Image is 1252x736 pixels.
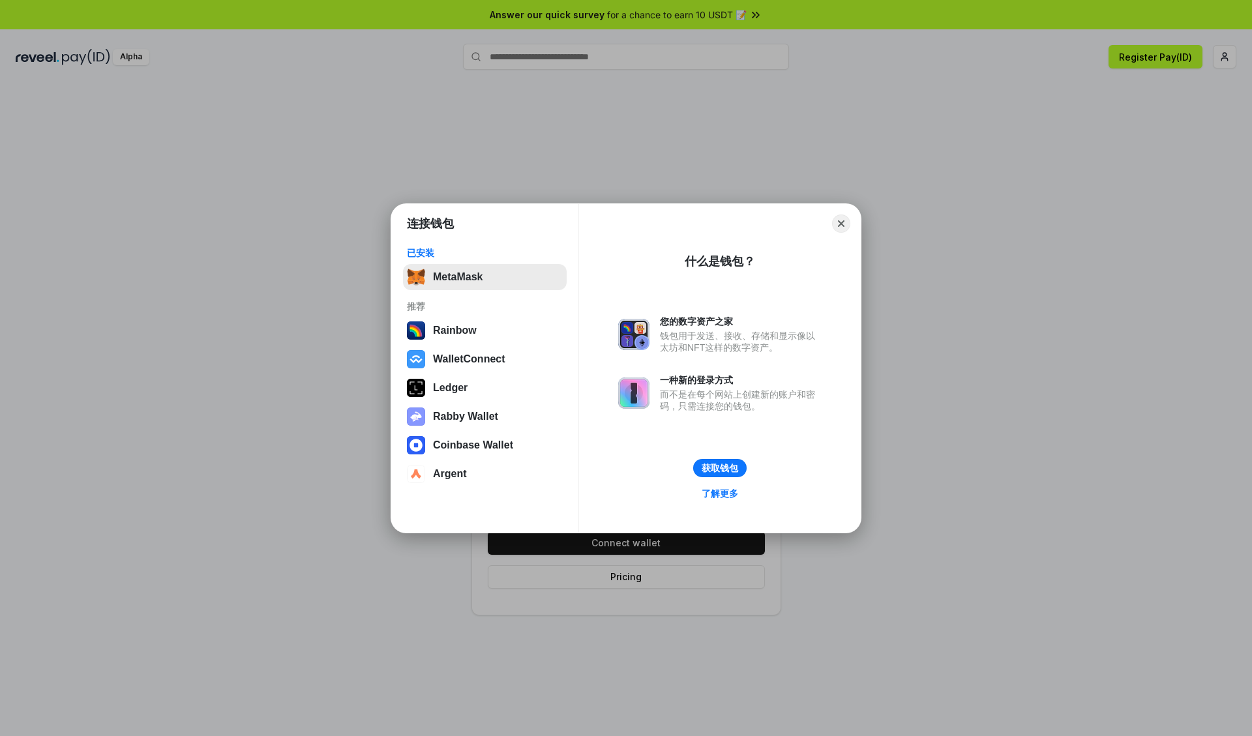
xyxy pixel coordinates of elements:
[433,353,505,365] div: WalletConnect
[660,374,822,386] div: 一种新的登录方式
[433,382,468,394] div: Ledger
[407,321,425,340] img: svg+xml,%3Csvg%20width%3D%22120%22%20height%3D%22120%22%20viewBox%3D%220%200%20120%20120%22%20fil...
[693,459,747,477] button: 获取钱包
[407,436,425,454] img: svg+xml,%3Csvg%20width%3D%2228%22%20height%3D%2228%22%20viewBox%3D%220%200%2028%2028%22%20fill%3D...
[403,317,567,344] button: Rainbow
[433,411,498,422] div: Rabby Wallet
[660,389,822,412] div: 而不是在每个网站上创建新的账户和密码，只需连接您的钱包。
[694,485,746,502] a: 了解更多
[403,404,567,430] button: Rabby Wallet
[407,247,563,259] div: 已安装
[685,254,755,269] div: 什么是钱包？
[433,325,477,336] div: Rainbow
[407,216,454,231] h1: 连接钱包
[702,488,738,499] div: 了解更多
[403,264,567,290] button: MetaMask
[660,316,822,327] div: 您的数字资产之家
[403,461,567,487] button: Argent
[702,462,738,474] div: 获取钱包
[407,407,425,426] img: svg+xml,%3Csvg%20xmlns%3D%22http%3A%2F%2Fwww.w3.org%2F2000%2Fsvg%22%20fill%3D%22none%22%20viewBox...
[407,465,425,483] img: svg+xml,%3Csvg%20width%3D%2228%22%20height%3D%2228%22%20viewBox%3D%220%200%2028%2028%22%20fill%3D...
[407,268,425,286] img: svg+xml,%3Csvg%20fill%3D%22none%22%20height%3D%2233%22%20viewBox%3D%220%200%2035%2033%22%20width%...
[618,319,649,350] img: svg+xml,%3Csvg%20xmlns%3D%22http%3A%2F%2Fwww.w3.org%2F2000%2Fsvg%22%20fill%3D%22none%22%20viewBox...
[832,214,850,233] button: Close
[403,346,567,372] button: WalletConnect
[407,350,425,368] img: svg+xml,%3Csvg%20width%3D%2228%22%20height%3D%2228%22%20viewBox%3D%220%200%2028%2028%22%20fill%3D...
[660,330,822,353] div: 钱包用于发送、接收、存储和显示像以太坊和NFT这样的数字资产。
[407,301,563,312] div: 推荐
[433,468,467,480] div: Argent
[433,439,513,451] div: Coinbase Wallet
[433,271,483,283] div: MetaMask
[618,377,649,409] img: svg+xml,%3Csvg%20xmlns%3D%22http%3A%2F%2Fwww.w3.org%2F2000%2Fsvg%22%20fill%3D%22none%22%20viewBox...
[403,375,567,401] button: Ledger
[407,379,425,397] img: svg+xml,%3Csvg%20xmlns%3D%22http%3A%2F%2Fwww.w3.org%2F2000%2Fsvg%22%20width%3D%2228%22%20height%3...
[403,432,567,458] button: Coinbase Wallet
